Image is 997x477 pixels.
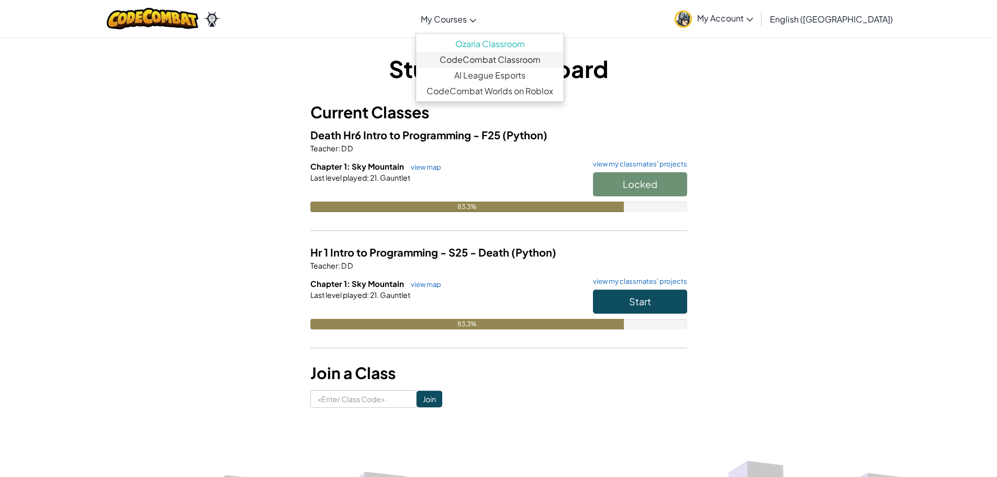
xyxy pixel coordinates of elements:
[369,290,379,299] span: 21.
[310,143,338,153] span: Teacher
[417,391,442,407] input: Join
[770,14,893,25] span: English ([GEOGRAPHIC_DATA])
[406,163,441,171] a: view map
[416,36,564,52] a: Ozaria Classroom
[588,278,687,285] a: view my classmates' projects
[379,173,410,182] span: Gauntlet
[416,5,481,33] a: My Courses
[697,13,753,24] span: My Account
[765,5,898,33] a: English ([GEOGRAPHIC_DATA])
[310,279,406,289] span: Chapter 1: Sky Mountain
[367,290,369,299] span: :
[310,319,624,329] div: 83.3%
[310,101,687,124] h3: Current Classes
[338,261,340,270] span: :
[310,290,367,299] span: Last level played
[416,83,564,99] a: CodeCombat Worlds on Roblox
[340,261,353,270] span: D D
[406,280,441,289] a: view map
[310,173,367,182] span: Last level played
[338,143,340,153] span: :
[310,246,511,259] span: Hr 1 Intro to Programming - S25 - Death
[675,10,692,28] img: avatar
[416,68,564,83] a: AI League Esports
[367,173,369,182] span: :
[310,261,338,270] span: Teacher
[593,290,687,314] button: Start
[629,295,651,307] span: Start
[416,52,564,68] a: CodeCombat Classroom
[511,246,556,259] span: (Python)
[310,161,406,171] span: Chapter 1: Sky Mountain
[379,290,410,299] span: Gauntlet
[107,8,198,29] img: CodeCombat logo
[669,2,758,35] a: My Account
[310,361,687,385] h3: Join a Class
[502,128,547,141] span: (Python)
[340,143,353,153] span: D D
[310,202,624,212] div: 83.3%
[310,390,417,408] input: <Enter Class Code>
[421,14,467,25] span: My Courses
[310,52,687,85] h1: Student Dashboard
[369,173,379,182] span: 21.
[204,11,220,27] img: Ozaria
[588,161,687,168] a: view my classmates' projects
[310,128,502,141] span: Death Hr6 Intro to Programming - F25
